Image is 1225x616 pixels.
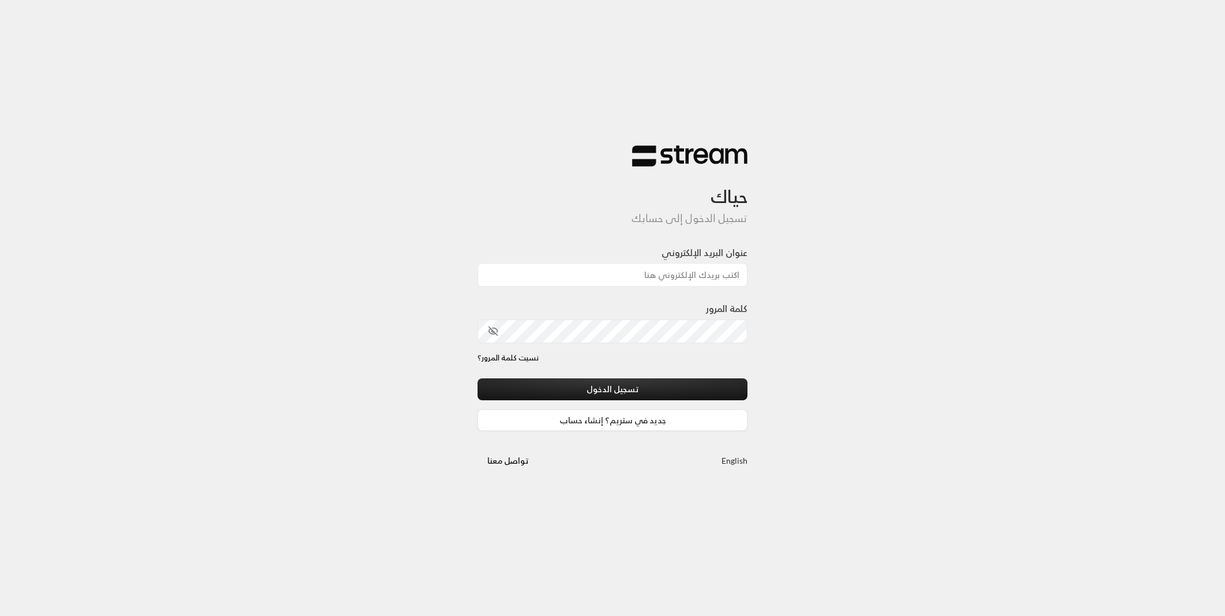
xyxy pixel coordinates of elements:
[722,450,747,471] a: English
[478,453,538,468] a: تواصل معنا
[478,410,747,431] a: جديد في ستريم؟ إنشاء حساب
[478,352,539,364] a: نسيت كلمة المرور؟
[662,246,747,260] label: عنوان البريد الإلكتروني
[478,167,747,207] h3: حياك
[478,263,747,287] input: اكتب بريدك الإلكتروني هنا
[632,145,747,167] img: Stream Logo
[478,450,538,471] button: تواصل معنا
[706,302,747,315] label: كلمة المرور
[478,378,747,400] button: تسجيل الدخول
[483,321,503,341] button: toggle password visibility
[478,212,747,225] h5: تسجيل الدخول إلى حسابك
